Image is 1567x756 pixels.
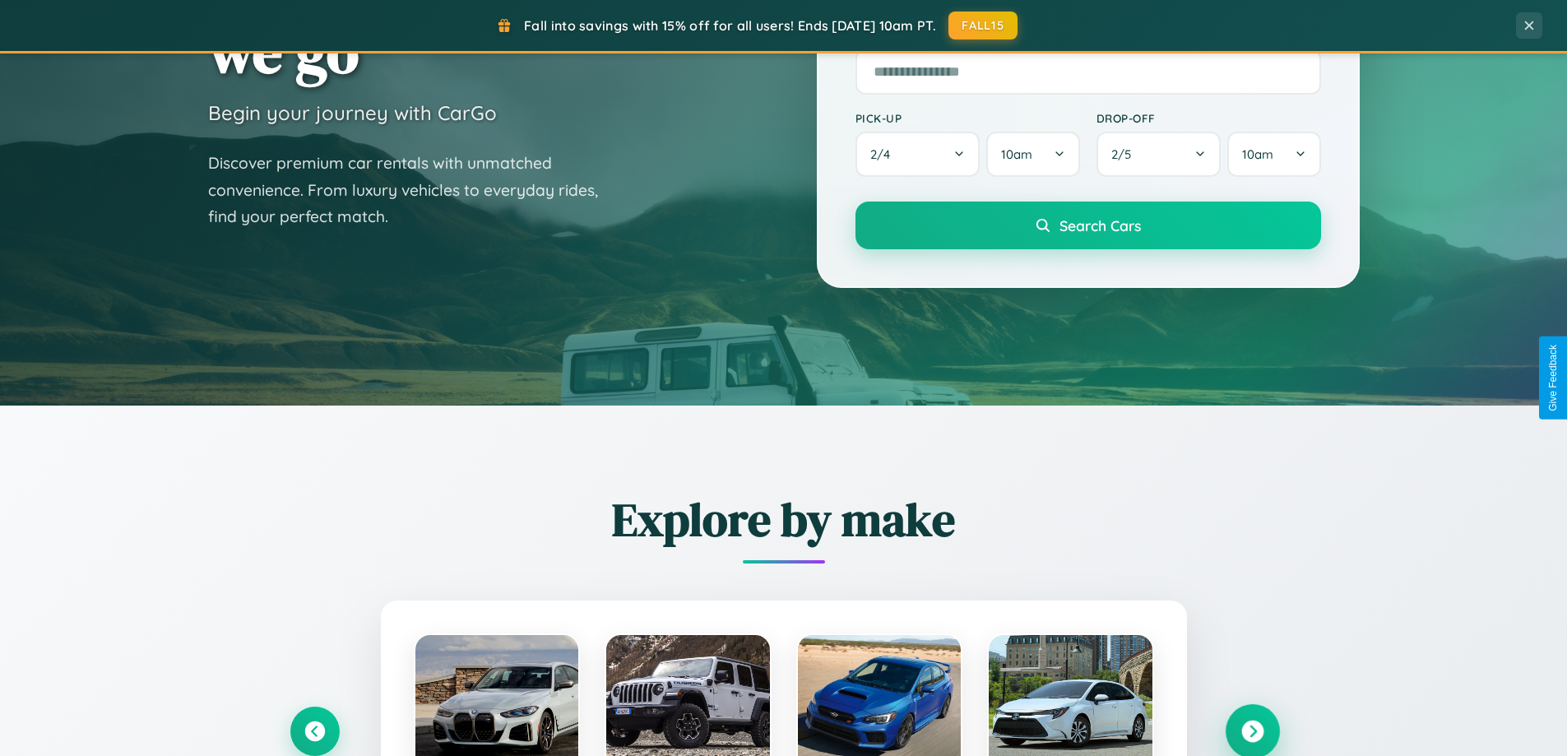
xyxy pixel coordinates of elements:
button: 2/4 [855,132,981,177]
h2: Explore by make [290,488,1277,551]
span: 2 / 5 [1111,146,1139,162]
span: 10am [1001,146,1032,162]
button: 2/5 [1096,132,1222,177]
label: Pick-up [855,111,1080,125]
button: FALL15 [948,12,1018,39]
div: Give Feedback [1547,345,1559,411]
button: Search Cars [855,202,1321,249]
h3: Begin your journey with CarGo [208,100,497,125]
button: 10am [986,132,1079,177]
label: Drop-off [1096,111,1321,125]
span: 10am [1242,146,1273,162]
button: 10am [1227,132,1320,177]
span: Search Cars [1059,216,1141,234]
p: Discover premium car rentals with unmatched convenience. From luxury vehicles to everyday rides, ... [208,150,619,230]
span: 2 / 4 [870,146,898,162]
span: Fall into savings with 15% off for all users! Ends [DATE] 10am PT. [524,17,936,34]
